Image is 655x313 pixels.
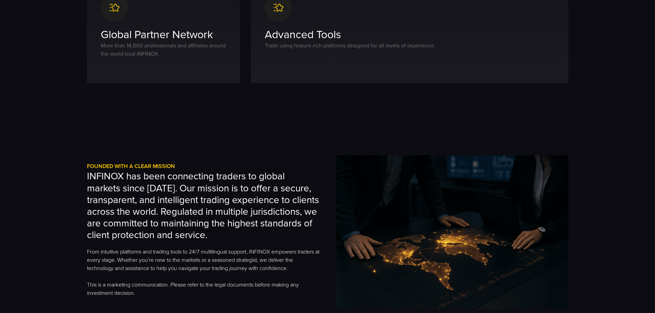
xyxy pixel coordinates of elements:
span: Founded with a Clear Mission [87,163,175,170]
h3: Global Partner Network [101,28,226,42]
p: More than 14,000 professionals and affiliates around the world trust INFINOX. [101,42,226,58]
p: Trade using feature-rich platforms designed for all levels of experience. [265,42,555,50]
p: From intuitive platforms and trading tools to 24/7 multilingual support, INFINOX empowers traders... [87,248,319,297]
h3: INFINOX has been connecting traders to global markets since [DATE]. Our mission is to offer a sec... [87,170,319,241]
img: Founded with a Clear Mission [336,155,568,310]
h3: Advanced Tools [265,28,555,42]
